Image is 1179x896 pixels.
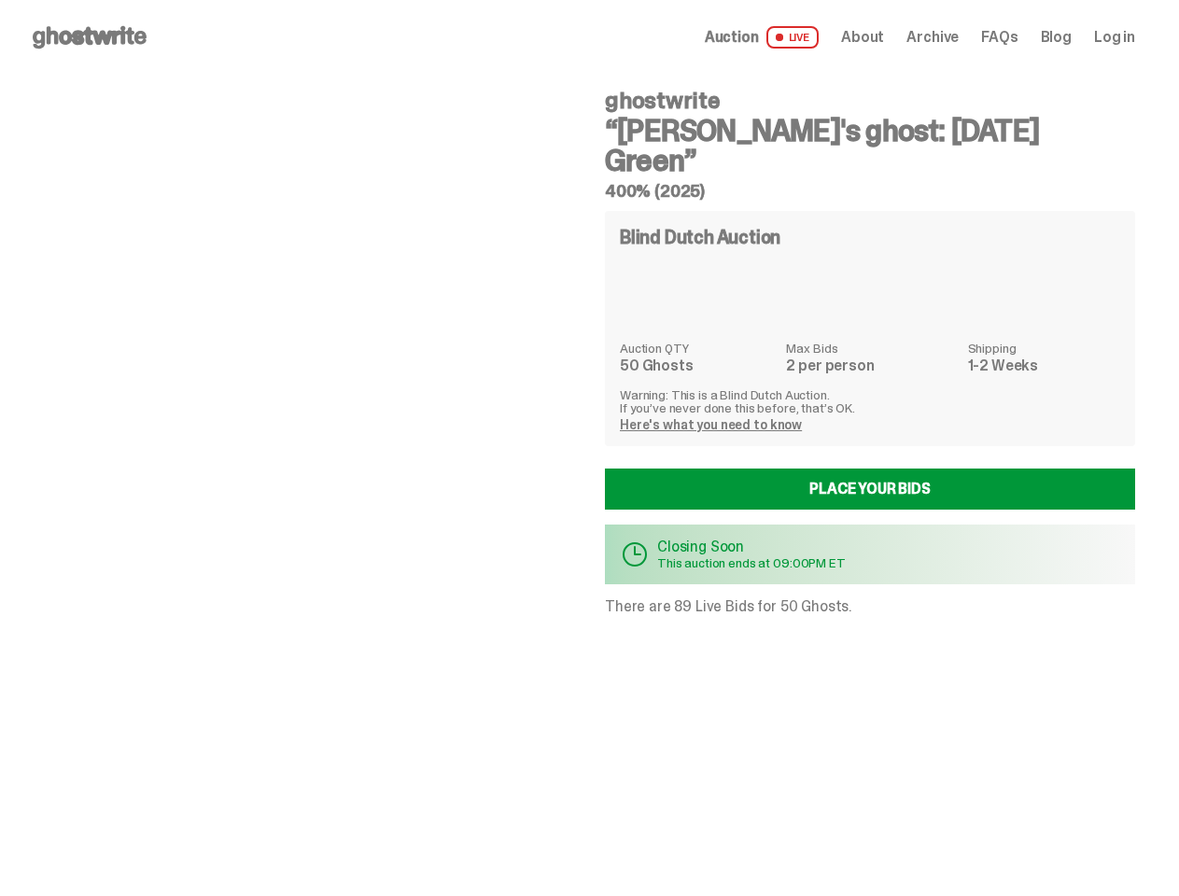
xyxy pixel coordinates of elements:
h5: 400% (2025) [605,183,1135,200]
a: Here's what you need to know [620,416,802,433]
p: Closing Soon [657,539,846,554]
dd: 2 per person [786,358,956,373]
a: Archive [906,30,959,45]
a: Blog [1041,30,1072,45]
span: LIVE [766,26,820,49]
a: About [841,30,884,45]
a: Place your Bids [605,469,1135,510]
a: FAQs [981,30,1018,45]
h4: Blind Dutch Auction [620,228,780,246]
span: Auction [705,30,759,45]
h3: “[PERSON_NAME]'s ghost: [DATE] Green” [605,116,1135,175]
p: This auction ends at 09:00PM ET [657,556,846,569]
dt: Max Bids [786,342,956,355]
dt: Shipping [968,342,1120,355]
h4: ghostwrite [605,90,1135,112]
dt: Auction QTY [620,342,775,355]
dd: 1-2 Weeks [968,358,1120,373]
a: Log in [1094,30,1135,45]
p: There are 89 Live Bids for 50 Ghosts. [605,599,1135,614]
p: Warning: This is a Blind Dutch Auction. If you’ve never done this before, that’s OK. [620,388,1120,414]
a: Auction LIVE [705,26,819,49]
dd: 50 Ghosts [620,358,775,373]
